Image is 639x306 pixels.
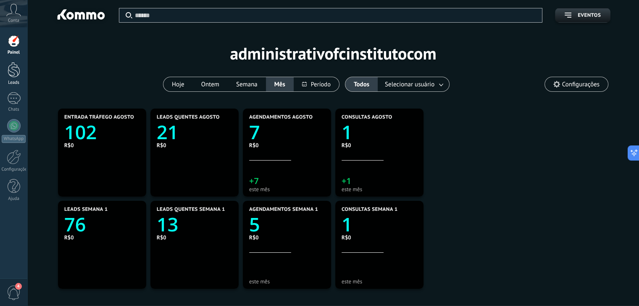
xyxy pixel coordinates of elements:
div: R$0 [342,234,417,241]
span: Configurações [562,81,600,88]
span: Consultas Agosto [342,114,392,120]
text: 13 [157,212,178,237]
a: 21 [157,119,232,145]
text: +7 [249,175,259,187]
span: Agendamentos Agosto [249,114,313,120]
div: Ajuda [2,196,26,202]
text: +1 [342,175,351,187]
button: Ontem [193,77,228,91]
text: 7 [249,119,260,145]
button: Eventos [555,8,610,23]
a: 1 [342,119,417,145]
div: Chats [2,107,26,112]
div: este mês [249,186,325,192]
div: Configurações [2,167,26,172]
span: Leads Quentes Agosto [157,114,220,120]
text: 21 [157,119,178,145]
a: 7 [249,119,325,145]
span: Leads Quentes Semana 1 [157,207,225,213]
div: Leads [2,80,26,86]
button: Semana [228,77,266,91]
button: Mês [266,77,294,91]
div: R$0 [249,234,325,241]
span: Consultas Semana 1 [342,207,397,213]
span: Leads Semana 1 [64,207,108,213]
a: 76 [64,212,140,237]
a: 102 [64,119,140,145]
span: 4 [15,283,22,290]
button: Hoje [163,77,193,91]
text: 1 [342,212,352,237]
div: este mês [342,186,417,192]
a: 1 [342,212,417,237]
div: WhatsApp [2,135,26,143]
div: R$0 [157,234,232,241]
button: Selecionar usuário [378,77,449,91]
a: 13 [157,212,232,237]
div: este mês [249,278,325,285]
text: 102 [64,119,97,145]
button: Todos [345,77,378,91]
span: Eventos [578,13,601,18]
text: 5 [249,212,260,237]
a: 5 [249,212,325,237]
div: este mês [342,278,417,285]
span: Conta [8,18,19,23]
text: 1 [342,119,352,145]
text: 76 [64,212,86,237]
div: R$0 [64,234,140,241]
span: Agendamentos Semana 1 [249,207,318,213]
div: R$0 [342,142,417,149]
div: R$0 [64,142,140,149]
span: Entrada Tráfego Agosto [64,114,134,120]
span: Selecionar usuário [383,79,436,90]
div: Painel [2,50,26,55]
div: R$0 [157,142,232,149]
div: R$0 [249,142,325,149]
